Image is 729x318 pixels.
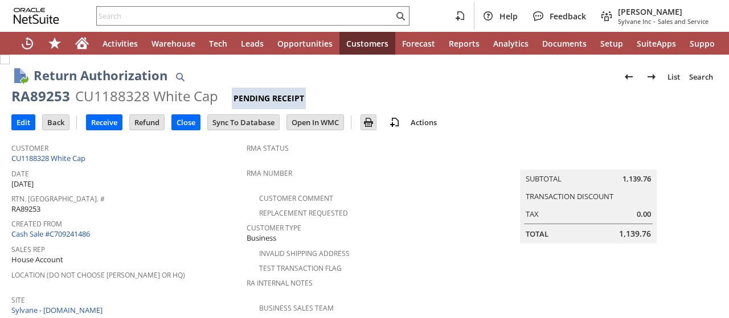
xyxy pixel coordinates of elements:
span: SuiteApps [637,38,676,49]
a: RMA Status [247,143,289,153]
a: Customer [11,143,48,153]
input: Sync To Database [208,115,279,130]
span: Leads [241,38,264,49]
a: Search [685,68,718,86]
input: Back [43,115,69,130]
a: Forecast [395,32,442,55]
a: Test Transaction Flag [259,263,342,273]
a: Total [526,229,548,239]
a: Replacement Requested [259,208,348,218]
img: Quick Find [173,70,187,84]
caption: Summary [520,151,657,170]
span: Sales and Service [658,17,708,26]
svg: logo [14,8,59,24]
input: Refund [130,115,164,130]
span: RA89253 [11,204,40,214]
img: Next [645,70,658,84]
a: SuiteApps [630,32,683,55]
span: Activities [103,38,138,49]
svg: Shortcuts [48,36,62,50]
span: Business [247,233,276,243]
a: Setup [593,32,630,55]
img: Print [362,115,375,129]
input: Receive [87,115,122,130]
span: Opportunities [277,38,333,49]
a: Invalid Shipping Address [259,249,350,258]
a: Sylvane - [DOMAIN_NAME] [11,305,105,315]
span: Setup [600,38,623,49]
svg: Recent Records [21,36,34,50]
a: Location (Do Not Choose [PERSON_NAME] or HQ) [11,270,185,280]
span: House Account [11,254,63,265]
a: Warehouse [145,32,202,55]
span: Tech [209,38,227,49]
a: Leads [234,32,271,55]
a: Home [68,32,96,55]
a: Rtn. [GEOGRAPHIC_DATA]. # [11,194,105,204]
div: Pending Receipt [232,88,306,109]
a: Support [683,32,728,55]
a: Customer Type [247,223,301,233]
span: 0.00 [637,209,651,220]
span: Customers [346,38,388,49]
span: Warehouse [151,38,195,49]
a: Tech [202,32,234,55]
a: Cash Sale #C709241486 [11,229,90,239]
input: Close [172,115,200,130]
span: Forecast [402,38,435,49]
span: Feedback [550,11,586,22]
img: add-record.svg [388,115,402,129]
a: Actions [406,117,441,127]
span: Reports [449,38,480,49]
div: CU1188328 White Cap [75,87,218,105]
h1: Return Authorization [34,66,167,85]
a: Business Sales Team [259,303,334,313]
a: CU1188328 White Cap [11,153,88,163]
a: List [663,68,685,86]
a: RMA Number [247,168,292,178]
a: Customers [339,32,395,55]
a: Created From [11,219,62,229]
a: Sales Rep [11,245,45,254]
span: - [653,17,656,26]
a: Tax [526,209,539,219]
a: Customer Comment [259,193,333,203]
span: [PERSON_NAME] [618,6,708,17]
span: Sylvane Inc [618,17,651,26]
svg: Search [394,9,407,23]
a: Subtotal [526,174,562,184]
a: Transaction Discount [526,191,613,201]
a: Analytics [486,32,535,55]
span: Documents [542,38,587,49]
span: Support [690,38,722,49]
input: Open In WMC [287,115,343,130]
a: Recent Records [14,32,41,55]
a: Activities [96,32,145,55]
span: Analytics [493,38,529,49]
a: RA Internal Notes [247,278,313,288]
span: 1,139.76 [622,174,651,184]
a: Site [11,295,25,305]
svg: Home [75,36,89,50]
input: Search [97,9,394,23]
input: Print [361,115,376,130]
span: Help [499,11,518,22]
a: Date [11,169,29,179]
a: Reports [442,32,486,55]
a: Documents [535,32,593,55]
span: 1,139.76 [619,228,651,239]
a: Opportunities [271,32,339,55]
div: RA89253 [11,87,70,105]
img: Previous [622,70,636,84]
input: Edit [12,115,35,130]
span: [DATE] [11,179,34,189]
div: Shortcuts [41,32,68,55]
